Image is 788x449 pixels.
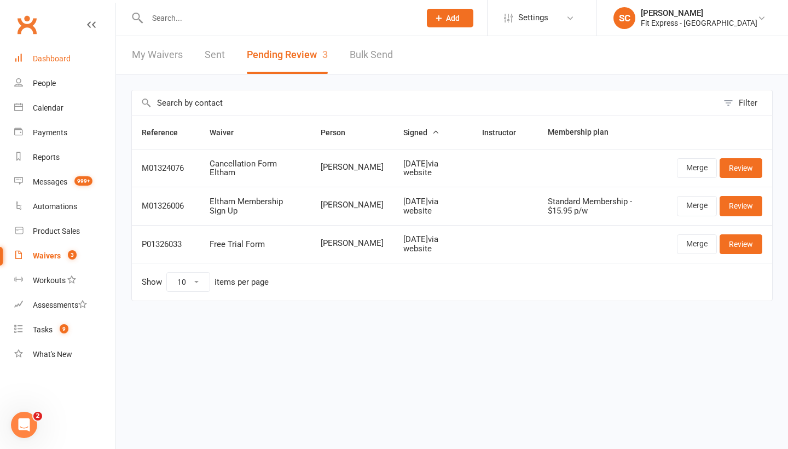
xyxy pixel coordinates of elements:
button: Filter [718,90,772,116]
button: Add [427,9,473,27]
div: Eltham Membership Sign Up [210,197,301,215]
a: My Waivers [132,36,183,74]
button: Pending Review3 [247,36,328,74]
span: Settings [518,5,548,30]
span: Waiver [210,128,246,137]
div: Reports [33,153,60,162]
a: Review [720,158,762,178]
iframe: Intercom live chat [11,412,37,438]
div: SC [613,7,635,29]
div: M01324076 [142,164,190,173]
span: Reference [142,128,190,137]
th: Membership plan [538,116,667,149]
div: Tasks [33,325,53,334]
a: What's New [14,342,115,367]
span: [PERSON_NAME] [321,200,384,210]
div: Calendar [33,103,63,112]
div: Payments [33,128,67,137]
div: Messages [33,177,67,186]
div: [DATE] via website [403,197,463,215]
a: Clubworx [13,11,40,38]
div: Workouts [33,276,66,285]
div: [DATE] via website [403,159,463,177]
a: Dashboard [14,47,115,71]
span: 999+ [74,176,92,186]
a: Merge [677,234,717,254]
div: Filter [739,96,757,110]
div: Free Trial Form [210,240,301,249]
span: [PERSON_NAME] [321,163,384,172]
div: What's New [33,350,72,359]
div: Automations [33,202,77,211]
input: Search... [144,10,413,26]
a: Tasks 9 [14,318,115,342]
button: Person [321,126,357,139]
span: 9 [60,324,68,333]
span: 3 [68,250,77,260]
div: Fit Express - [GEOGRAPHIC_DATA] [641,18,757,28]
button: Signed [403,126,439,139]
div: Show [142,272,269,292]
span: 2 [33,412,42,421]
span: [PERSON_NAME] [321,239,384,248]
div: Cancellation Form Eltham [210,159,301,177]
button: Waiver [210,126,246,139]
div: Dashboard [33,54,71,63]
a: Workouts [14,268,115,293]
a: Payments [14,120,115,145]
a: Review [720,234,762,254]
span: Instructor [482,128,528,137]
div: Assessments [33,301,87,309]
a: Waivers 3 [14,244,115,268]
a: Bulk Send [350,36,393,74]
button: Reference [142,126,190,139]
a: Product Sales [14,219,115,244]
div: [DATE] via website [403,235,463,253]
button: Instructor [482,126,528,139]
a: Merge [677,196,717,216]
a: Merge [677,158,717,178]
div: P01326033 [142,240,190,249]
a: Messages 999+ [14,170,115,194]
div: items per page [215,278,269,287]
div: Standard Membership - $15.95 p/w [548,197,657,215]
a: Assessments [14,293,115,318]
a: Automations [14,194,115,219]
span: 3 [322,49,328,60]
div: [PERSON_NAME] [641,8,757,18]
div: M01326006 [142,202,190,211]
a: Reports [14,145,115,170]
input: Search by contact [132,90,718,116]
a: Calendar [14,96,115,120]
div: Product Sales [33,227,80,235]
a: People [14,71,115,96]
div: People [33,79,56,88]
a: Sent [205,36,225,74]
span: Person [321,128,357,137]
a: Review [720,196,762,216]
span: Signed [403,128,439,137]
div: Waivers [33,251,61,260]
span: Add [446,14,460,22]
